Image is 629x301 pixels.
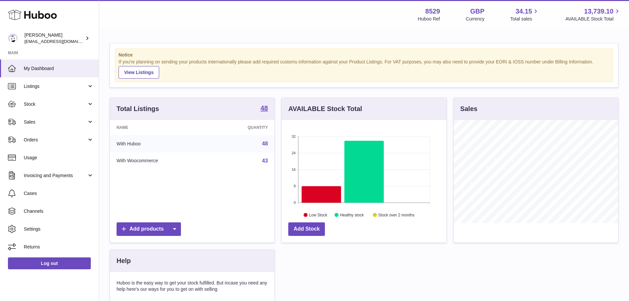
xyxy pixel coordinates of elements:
strong: Notice [119,52,610,58]
text: Healthy stock [340,212,364,217]
span: Stock [24,101,87,107]
p: Huboo is the easy way to get your stock fulfilled. But incase you need any help here's our ways f... [117,280,268,292]
text: 16 [292,168,296,171]
a: View Listings [119,66,159,79]
a: Add Stock [288,222,325,236]
text: 24 [292,151,296,155]
h3: Sales [460,104,477,113]
div: Huboo Ref [418,16,440,22]
td: With Huboo [110,135,212,152]
span: AVAILABLE Stock Total [565,16,621,22]
text: 32 [292,134,296,138]
th: Quantity [212,120,274,135]
a: 34.15 Total sales [510,7,540,22]
span: Usage [24,155,94,161]
h3: Total Listings [117,104,159,113]
strong: GBP [470,7,484,16]
a: 48 [262,141,268,146]
h3: AVAILABLE Stock Total [288,104,362,113]
div: [PERSON_NAME] [24,32,84,45]
span: Settings [24,226,94,232]
a: 43 [262,158,268,164]
span: My Dashboard [24,65,94,72]
span: Returns [24,244,94,250]
span: 13,739.10 [584,7,613,16]
span: Invoicing and Payments [24,172,87,179]
span: [EMAIL_ADDRESS][DOMAIN_NAME] [24,39,97,44]
div: If you're planning on sending your products internationally please add required customs informati... [119,59,610,79]
th: Name [110,120,212,135]
span: Total sales [510,16,540,22]
a: 48 [261,105,268,113]
img: internalAdmin-8529@internal.huboo.com [8,33,18,43]
a: Log out [8,257,91,269]
a: 13,739.10 AVAILABLE Stock Total [565,7,621,22]
strong: 48 [261,105,268,111]
span: Cases [24,190,94,197]
td: With Woocommerce [110,152,212,169]
text: 8 [294,184,296,188]
span: Sales [24,119,87,125]
text: Stock over 2 months [378,212,414,217]
h3: Help [117,256,131,265]
span: Channels [24,208,94,214]
div: Currency [466,16,485,22]
a: Add products [117,222,181,236]
span: Orders [24,137,87,143]
span: 34.15 [515,7,532,16]
strong: 8529 [425,7,440,16]
text: Low Stock [309,212,328,217]
span: Listings [24,83,87,90]
text: 0 [294,201,296,205]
